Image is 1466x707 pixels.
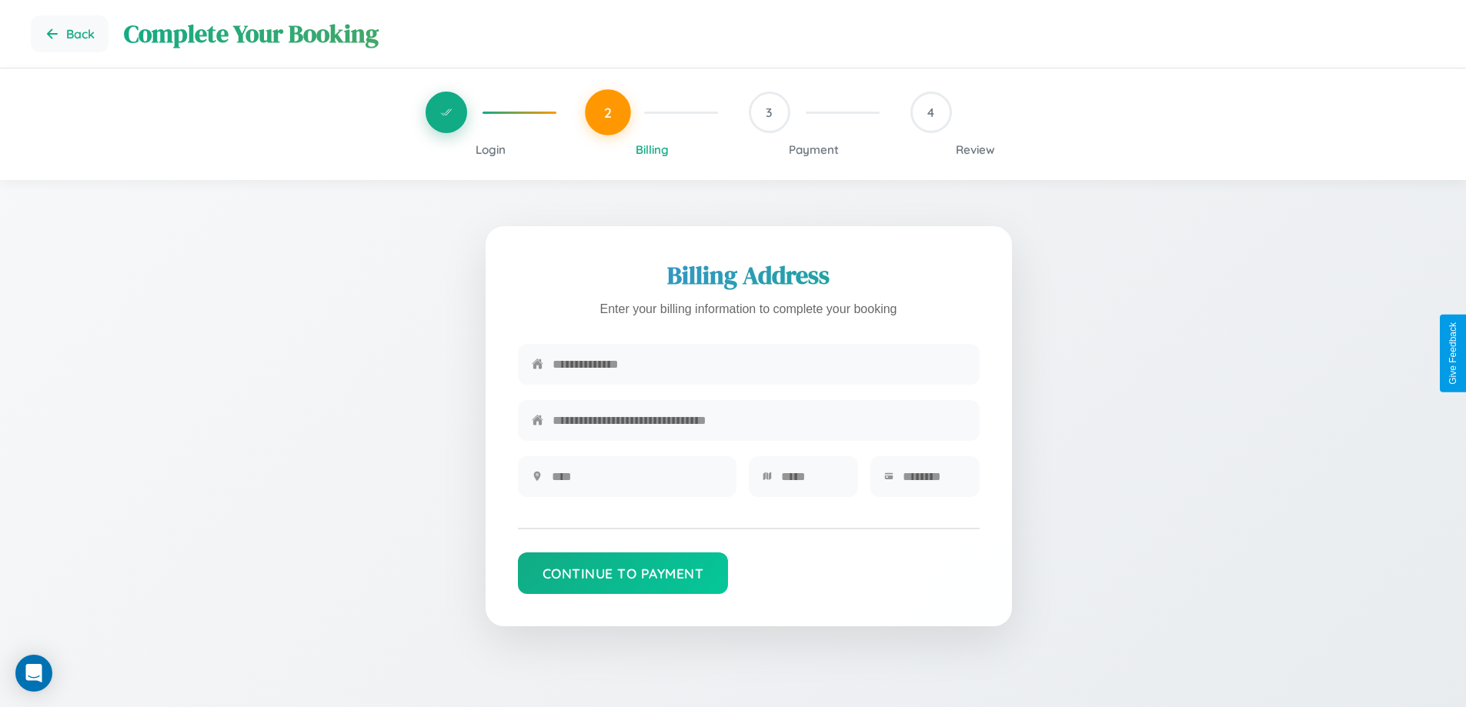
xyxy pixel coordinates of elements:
[518,258,980,292] h2: Billing Address
[1448,322,1458,385] div: Give Feedback
[956,142,995,157] span: Review
[927,105,934,120] span: 4
[604,104,612,121] span: 2
[789,142,839,157] span: Payment
[476,142,506,157] span: Login
[124,17,1435,51] h1: Complete Your Booking
[518,552,729,594] button: Continue to Payment
[766,105,773,120] span: 3
[15,655,52,692] div: Open Intercom Messenger
[31,15,109,52] button: Go back
[636,142,669,157] span: Billing
[518,298,980,321] p: Enter your billing information to complete your booking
